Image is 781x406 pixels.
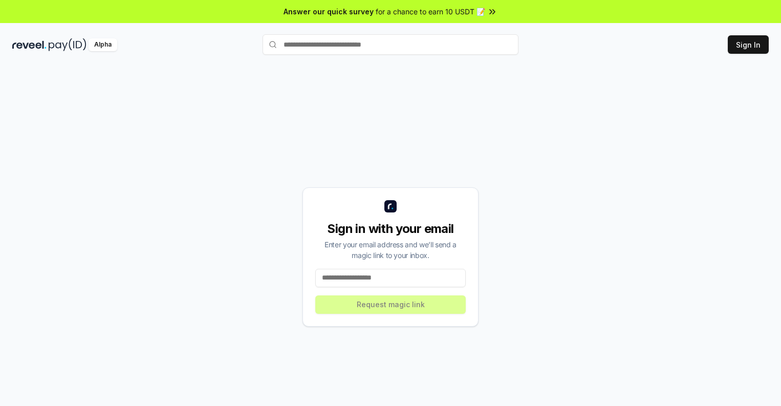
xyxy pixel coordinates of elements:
[49,38,86,51] img: pay_id
[384,200,397,212] img: logo_small
[376,6,485,17] span: for a chance to earn 10 USDT 📝
[315,221,466,237] div: Sign in with your email
[728,35,769,54] button: Sign In
[284,6,374,17] span: Answer our quick survey
[315,239,466,261] div: Enter your email address and we’ll send a magic link to your inbox.
[89,38,117,51] div: Alpha
[12,38,47,51] img: reveel_dark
